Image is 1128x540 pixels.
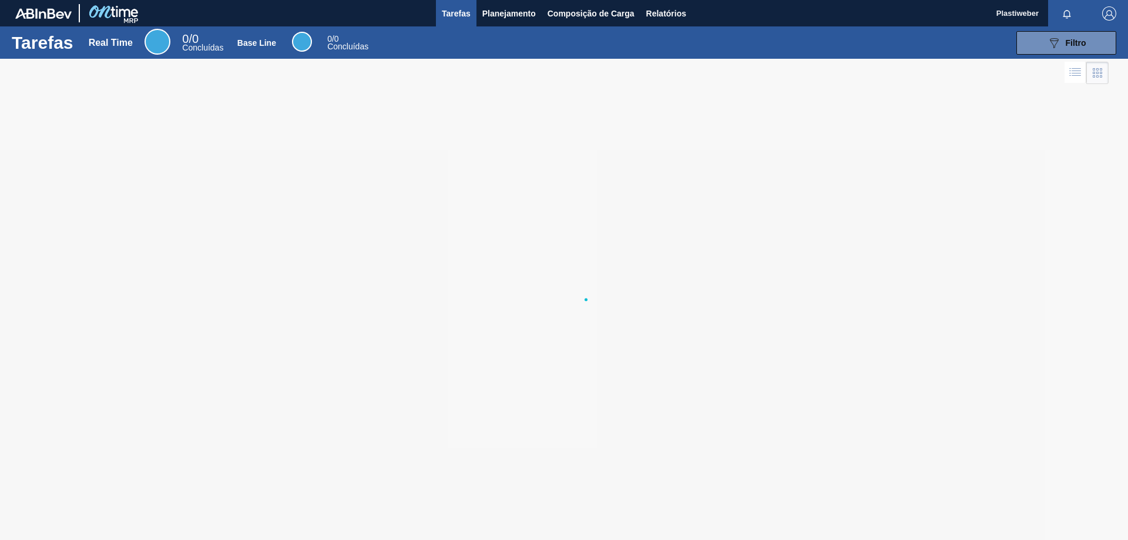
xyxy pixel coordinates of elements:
span: Tarefas [442,6,471,21]
span: Concluídas [182,43,223,52]
img: TNhmsLtSVTkK8tSr43FrP2fwEKptu5GPRR3wAAAABJRU5ErkJggg== [15,8,72,19]
span: Planejamento [482,6,536,21]
span: Concluídas [327,42,368,51]
div: Base Line [327,35,368,51]
span: 0 [327,34,332,43]
span: Composição de Carga [548,6,634,21]
span: Relatórios [646,6,686,21]
span: / 0 [327,34,338,43]
div: Real Time [89,38,133,48]
span: / 0 [182,32,199,45]
img: Logout [1102,6,1116,21]
div: Base Line [237,38,276,48]
button: Filtro [1016,31,1116,55]
div: Real Time [182,34,223,52]
button: Notificações [1048,5,1086,22]
div: Base Line [292,32,312,52]
span: Filtro [1066,38,1086,48]
div: Real Time [145,29,170,55]
span: 0 [182,32,189,45]
h1: Tarefas [12,36,73,49]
